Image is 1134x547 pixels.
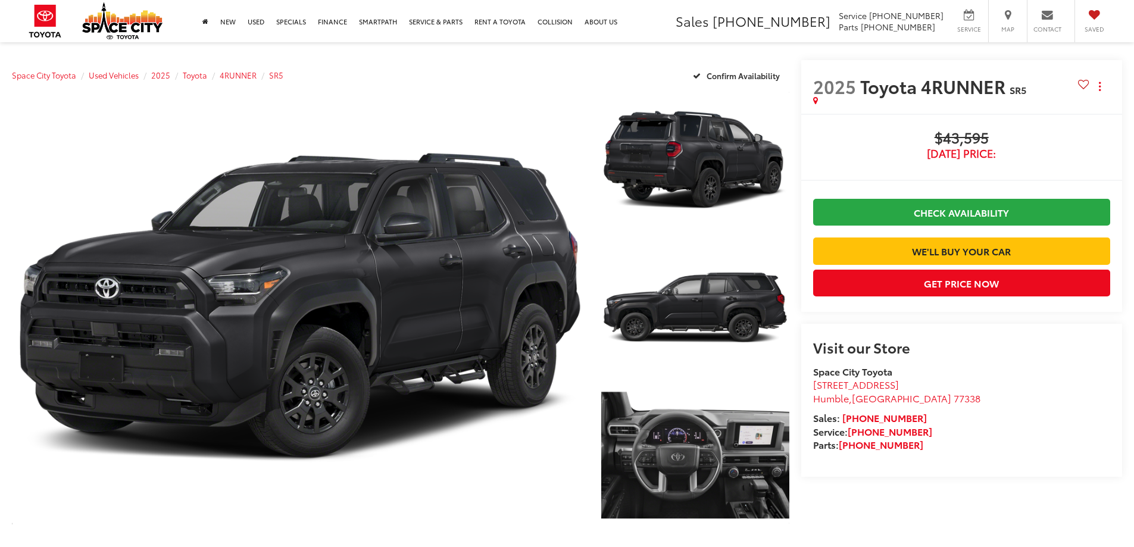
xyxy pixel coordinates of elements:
[269,70,283,80] a: SR5
[6,87,593,528] img: 2025 Toyota 4RUNNER SR5
[813,411,840,424] span: Sales:
[1010,83,1026,96] span: SR5
[839,437,923,451] a: [PHONE_NUMBER]
[12,90,588,526] a: Expand Photo 0
[599,236,791,380] img: 2025 Toyota 4RUNNER SR5
[1081,25,1107,33] span: Saved
[861,21,935,33] span: [PHONE_NUMBER]
[1089,76,1110,96] button: Actions
[713,11,830,30] span: [PHONE_NUMBER]
[995,25,1021,33] span: Map
[599,383,791,527] img: 2025 Toyota 4RUNNER SR5
[813,237,1110,264] a: We'll Buy Your Car
[839,10,867,21] span: Service
[860,73,1010,99] span: Toyota 4RUNNER
[183,70,207,80] a: Toyota
[813,377,899,391] span: [STREET_ADDRESS]
[12,70,76,80] a: Space City Toyota
[599,88,791,232] img: 2025 Toyota 4RUNNER SR5
[813,364,892,378] strong: Space City Toyota
[813,437,923,451] strong: Parts:
[813,424,932,438] strong: Service:
[707,70,780,81] span: Confirm Availability
[1033,25,1061,33] span: Contact
[601,385,789,526] a: Expand Photo 3
[89,70,139,80] a: Used Vehicles
[813,391,849,405] span: Humble
[852,391,951,405] span: [GEOGRAPHIC_DATA]
[151,70,170,80] a: 2025
[813,199,1110,226] a: Check Availability
[954,391,980,405] span: 77338
[813,73,856,99] span: 2025
[82,2,163,39] img: Space City Toyota
[813,339,1110,355] h2: Visit our Store
[1099,82,1101,91] span: dropdown dots
[813,391,980,405] span: ,
[813,377,980,405] a: [STREET_ADDRESS] Humble,[GEOGRAPHIC_DATA] 77338
[813,130,1110,148] span: $43,595
[220,70,257,80] a: 4RUNNER
[842,411,927,424] a: [PHONE_NUMBER]
[601,90,789,231] a: Expand Photo 1
[601,237,789,379] a: Expand Photo 2
[813,270,1110,296] button: Get Price Now
[869,10,944,21] span: [PHONE_NUMBER]
[839,21,858,33] span: Parts
[676,11,709,30] span: Sales
[848,424,932,438] a: [PHONE_NUMBER]
[813,148,1110,160] span: [DATE] Price:
[686,65,789,86] button: Confirm Availability
[955,25,982,33] span: Service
